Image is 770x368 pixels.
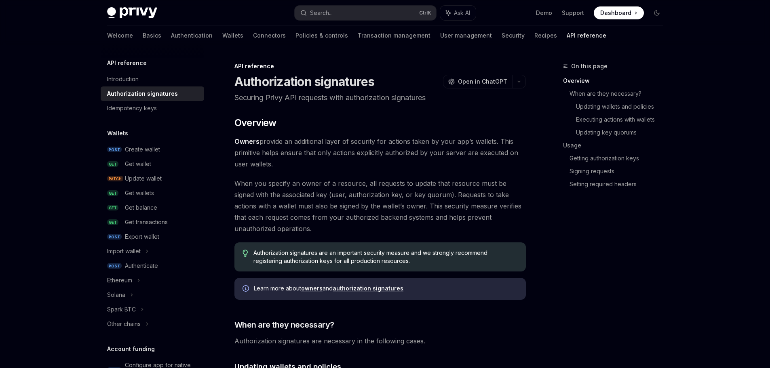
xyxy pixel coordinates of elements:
a: authorization signatures [333,285,403,292]
span: Learn more about and . [254,284,518,292]
div: API reference [234,62,526,70]
a: Demo [536,9,552,17]
span: Dashboard [600,9,631,17]
div: Get wallet [125,159,151,169]
div: Idempotency keys [107,103,157,113]
a: When are they necessary? [570,87,670,100]
a: Overview [563,74,670,87]
span: POST [107,147,122,153]
div: Get wallets [125,188,154,198]
a: Dashboard [594,6,644,19]
a: Support [562,9,584,17]
div: Ethereum [107,275,132,285]
svg: Tip [243,250,248,257]
span: GET [107,190,118,196]
span: POST [107,263,122,269]
span: provide an additional layer of security for actions taken by your app’s wallets. This primitive h... [234,136,526,170]
a: Policies & controls [295,26,348,45]
a: POSTCreate wallet [101,142,204,157]
div: Authenticate [125,261,158,271]
div: Update wallet [125,174,162,183]
div: Get transactions [125,217,168,227]
span: POST [107,234,122,240]
h5: API reference [107,58,147,68]
span: Authorization signatures are an important security measure and we strongly recommend registering ... [253,249,517,265]
a: PATCHUpdate wallet [101,171,204,186]
span: GET [107,205,118,211]
button: Toggle dark mode [650,6,663,19]
div: Authorization signatures [107,89,178,99]
a: Signing requests [570,165,670,178]
span: GET [107,219,118,225]
a: Introduction [101,72,204,86]
span: Open in ChatGPT [458,78,507,86]
button: Search...CtrlK [295,6,436,20]
a: Basics [143,26,161,45]
a: Authentication [171,26,213,45]
a: Usage [563,139,670,152]
span: On this page [571,61,608,71]
span: When are they necessary? [234,319,334,330]
h5: Wallets [107,128,128,138]
a: User management [440,26,492,45]
a: Wallets [222,26,243,45]
a: Welcome [107,26,133,45]
a: Updating key quorums [576,126,670,139]
div: Solana [107,290,125,300]
div: Import wallet [107,246,141,256]
div: Search... [310,8,333,18]
span: GET [107,161,118,167]
span: PATCH [107,176,123,182]
a: GETGet wallet [101,157,204,171]
a: GETGet transactions [101,215,204,229]
a: Idempotency keys [101,101,204,116]
a: GETGet wallets [101,186,204,200]
img: dark logo [107,7,157,19]
a: Authorization signatures [101,86,204,101]
span: When you specify an owner of a resource, all requests to update that resource must be signed with... [234,178,526,234]
div: Spark BTC [107,305,136,314]
a: Recipes [534,26,557,45]
div: Create wallet [125,145,160,154]
span: Ask AI [454,9,470,17]
a: API reference [567,26,606,45]
div: Get balance [125,203,157,212]
p: Securing Privy API requests with authorization signatures [234,92,526,103]
a: POSTExport wallet [101,229,204,244]
a: Transaction management [358,26,430,45]
a: Security [502,26,525,45]
h5: Account funding [107,344,155,354]
svg: Info [243,285,251,293]
button: Open in ChatGPT [443,75,512,88]
div: Introduction [107,74,139,84]
span: Authorization signatures are necessary in the following cases. [234,335,526,347]
a: Setting required headers [570,178,670,191]
a: POSTAuthenticate [101,259,204,273]
a: Owners [234,137,259,146]
a: Updating wallets and policies [576,100,670,113]
a: Getting authorization keys [570,152,670,165]
a: GETGet balance [101,200,204,215]
h1: Authorization signatures [234,74,375,89]
span: Overview [234,116,276,129]
a: Connectors [253,26,286,45]
div: Export wallet [125,232,159,242]
div: Other chains [107,319,141,329]
a: Executing actions with wallets [576,113,670,126]
span: Ctrl K [419,10,431,16]
a: owners [301,285,323,292]
button: Ask AI [440,6,476,20]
